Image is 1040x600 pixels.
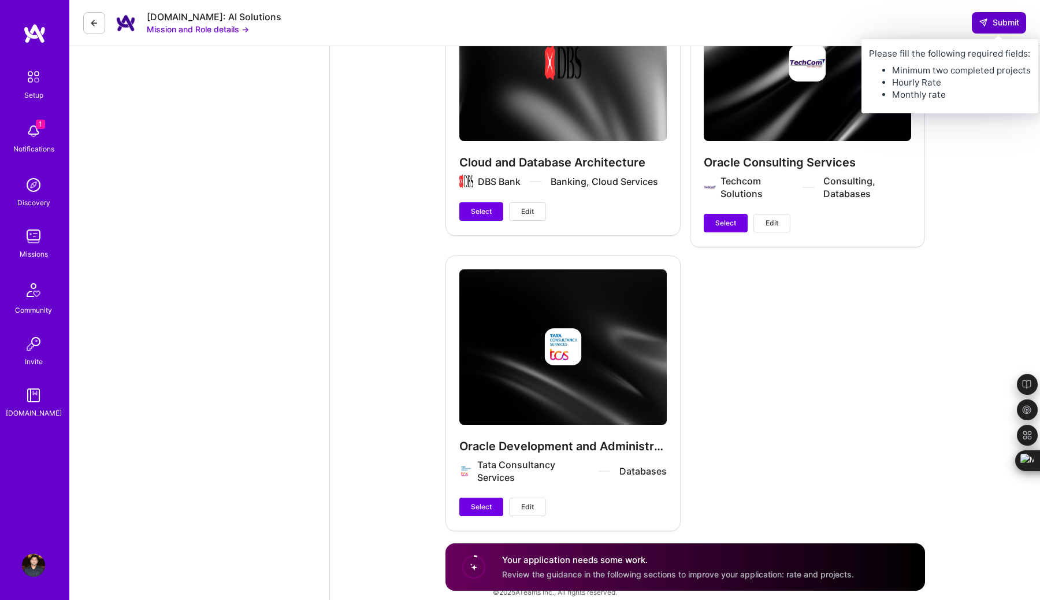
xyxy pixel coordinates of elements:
span: Review the guidance in the following sections to improve your application: rate and projects. [502,569,854,579]
i: icon LeftArrowDark [90,18,99,28]
img: bell [22,120,45,143]
img: Invite [22,332,45,355]
button: Select [704,214,748,232]
div: Invite [25,355,43,368]
button: Edit [753,214,790,232]
span: Select [471,502,492,512]
button: Select [459,498,503,516]
span: Edit [766,218,778,228]
img: guide book [22,384,45,407]
h4: Your application needs some work. [502,554,854,566]
button: Select [459,202,503,221]
span: Edit [521,502,534,512]
span: Select [471,206,492,217]
img: User Avatar [22,554,45,577]
div: [DOMAIN_NAME] [6,407,62,419]
div: Missions [20,248,48,260]
div: Community [15,304,52,316]
img: Community [20,276,47,304]
button: Mission and Role details → [147,23,249,35]
a: User Avatar [19,554,48,577]
img: setup [21,65,46,89]
div: Discovery [17,197,50,209]
img: Company Logo [114,12,138,35]
span: 1 [36,120,45,129]
span: Select [715,218,736,228]
button: Edit [509,202,546,221]
span: Edit [521,206,534,217]
div: [DOMAIN_NAME]: AI Solutions [147,11,281,23]
div: Setup [24,89,43,101]
button: Edit [509,498,546,516]
span: Submit [979,17,1019,28]
div: Notifications [13,143,54,155]
img: discovery [22,173,45,197]
img: teamwork [22,225,45,248]
button: Submit [972,12,1026,33]
i: icon SendLight [979,18,988,27]
img: logo [23,23,46,44]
